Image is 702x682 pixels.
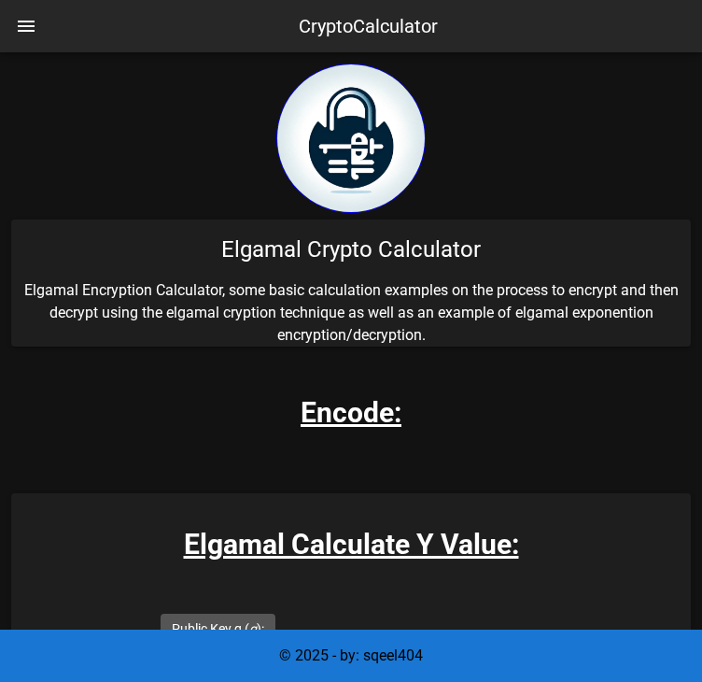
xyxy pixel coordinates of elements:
div: CryptoCalculator [299,12,438,40]
p: Elgamal Encryption Calculator, some basic calculation examples on the process to encrypt and then... [11,279,691,347]
label: Public Key g ( ): [172,619,264,638]
button: nav-menu-toggle [4,4,49,49]
img: encryption logo [276,64,426,213]
a: home [276,199,426,217]
div: Elgamal Crypto Calculator [11,220,691,279]
span: © 2025 - by: sqeel404 [279,646,423,664]
h3: Elgamal Calculate Y Value: [11,523,691,565]
h3: Encode: [301,391,401,433]
i: g [249,621,257,636]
